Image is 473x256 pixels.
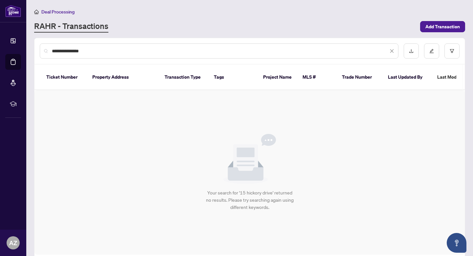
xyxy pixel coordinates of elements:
[41,9,75,15] span: Deal Processing
[429,49,434,53] span: edit
[297,64,337,90] th: MLS #
[223,134,276,184] img: Null State Icon
[87,64,159,90] th: Property Address
[41,64,87,90] th: Ticket Number
[383,64,432,90] th: Last Updated By
[205,189,294,211] div: Your search for '15 hickory drive' returned no results. Please try searching again using differen...
[159,64,209,90] th: Transaction Type
[425,21,460,32] span: Add Transaction
[444,43,460,59] button: filter
[258,64,297,90] th: Project Name
[5,5,21,17] img: logo
[34,10,39,14] span: home
[447,233,466,253] button: Open asap
[337,64,383,90] th: Trade Number
[390,49,394,53] span: close
[450,49,454,53] span: filter
[404,43,419,59] button: download
[409,49,414,53] span: download
[424,43,439,59] button: edit
[420,21,465,32] button: Add Transaction
[34,21,108,33] a: RAHR - Transactions
[209,64,258,90] th: Tags
[9,238,17,247] span: AZ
